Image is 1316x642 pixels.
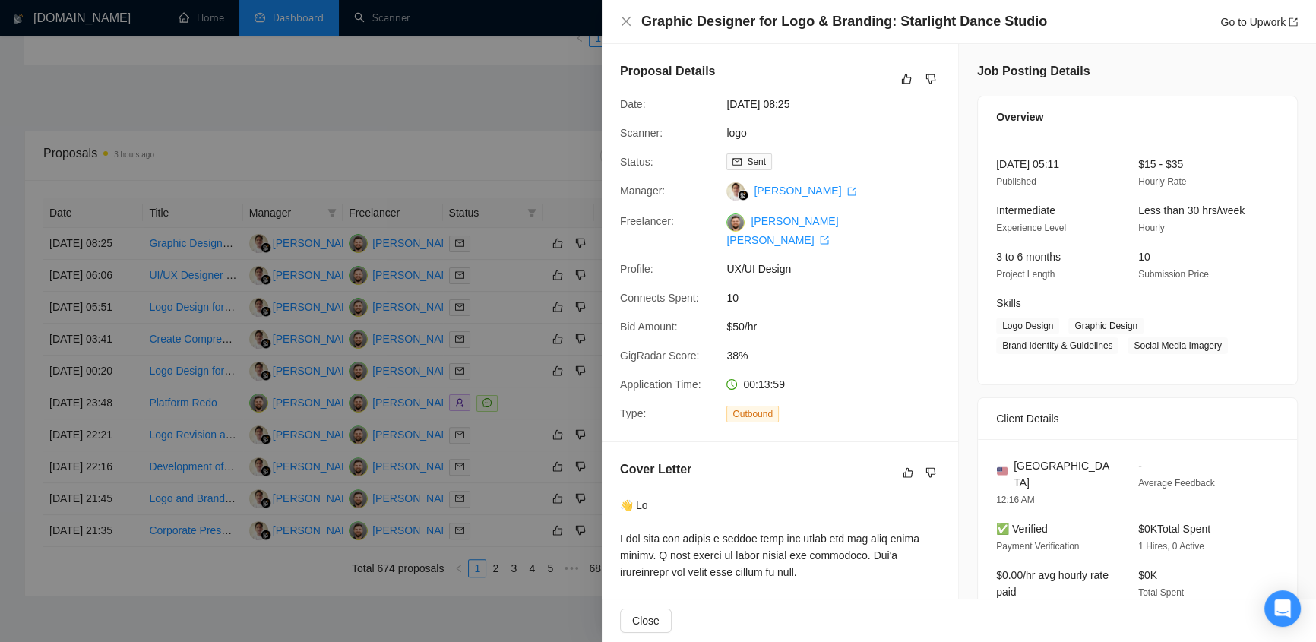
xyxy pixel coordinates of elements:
button: Close [620,609,672,633]
span: Overview [996,109,1043,125]
img: c1LpPPpXUFQfqHdh5uvAxxCL6xvBDRGbk7PMXoohVK69s5MhFspjDeavDVuJLKNS3H [726,213,745,232]
span: like [901,73,912,85]
button: Close [620,15,632,28]
a: [PERSON_NAME] export [754,185,856,197]
h5: Proposal Details [620,62,715,81]
span: Freelancer: [620,215,674,227]
span: dislike [925,466,936,479]
span: 3 to 6 months [996,251,1061,263]
h5: Job Posting Details [977,62,1090,81]
span: Profile: [620,263,653,275]
span: Date: [620,98,645,110]
span: Brand Identity & Guidelines [996,337,1118,354]
span: Less than 30 hrs/week [1138,204,1245,217]
span: Bid Amount: [620,321,678,333]
span: 10 [726,289,954,306]
a: logo [726,127,746,139]
span: UX/UI Design [726,261,954,277]
h4: Graphic Designer for Logo & Branding: Starlight Dance Studio [641,12,1047,31]
span: Type: [620,407,646,419]
span: like [903,466,913,479]
span: export [1289,17,1298,27]
h5: Cover Letter [620,460,691,479]
div: Open Intercom Messenger [1264,590,1301,627]
span: Scanner: [620,127,663,139]
span: Logo Design [996,318,1059,334]
button: like [897,70,916,88]
span: Intermediate [996,204,1055,217]
span: - [1138,460,1142,472]
span: Connects Spent: [620,292,699,304]
button: dislike [922,70,940,88]
span: export [847,187,856,196]
span: Average Feedback [1138,478,1215,489]
span: dislike [925,73,936,85]
span: [DATE] 05:11 [996,158,1059,170]
span: Experience Level [996,223,1066,233]
span: Outbound [726,406,779,422]
span: [GEOGRAPHIC_DATA] [1014,457,1114,491]
span: Close [632,612,660,629]
span: [DATE] 08:25 [726,96,954,112]
span: Hourly Rate [1138,176,1186,187]
span: clock-circle [726,379,737,390]
span: Application Time: [620,378,701,391]
span: Skills [996,297,1021,309]
span: 00:13:59 [743,378,785,391]
img: 🇺🇸 [997,466,1008,476]
img: gigradar-bm.png [738,190,748,201]
span: $0K [1138,569,1157,581]
span: $0.00/hr avg hourly rate paid [996,569,1109,598]
span: Hourly [1138,223,1165,233]
span: ✅ Verified [996,523,1048,535]
span: $0K Total Spent [1138,523,1210,535]
span: 12:16 AM [996,495,1035,505]
button: dislike [922,463,940,482]
span: Status: [620,156,653,168]
span: 38% [726,347,954,364]
span: Social Media Imagery [1128,337,1227,354]
span: $50/hr [726,318,954,335]
span: Payment Verification [996,541,1079,552]
span: close [620,15,632,27]
a: Go to Upworkexport [1220,16,1298,28]
span: export [820,236,829,245]
span: $15 - $35 [1138,158,1183,170]
div: Client Details [996,398,1279,439]
span: Sent [747,157,766,167]
span: Project Length [996,269,1055,280]
span: Manager: [620,185,665,197]
span: 1 Hires, 0 Active [1138,541,1204,552]
span: Published [996,176,1036,187]
span: Graphic Design [1068,318,1144,334]
span: Total Spent [1138,587,1184,598]
button: like [899,463,917,482]
span: mail [732,157,742,166]
span: Submission Price [1138,269,1209,280]
span: GigRadar Score: [620,349,699,362]
a: [PERSON_NAME] [PERSON_NAME] export [726,215,838,245]
span: 10 [1138,251,1150,263]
